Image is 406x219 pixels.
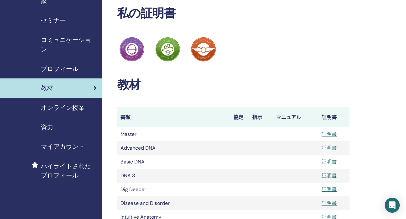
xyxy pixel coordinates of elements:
[322,131,337,137] a: 証明書
[191,37,216,61] img: Practitioner
[117,78,350,92] h2: 教材
[322,200,337,206] a: 証明書
[155,37,180,61] img: Practitioner
[117,6,350,21] h2: 私の証明書
[322,172,337,179] a: 証明書
[41,103,85,112] span: オンライン授業
[41,142,85,151] span: マイアカウント
[117,183,230,196] td: Dig Deeper
[117,155,230,169] td: Basic DNA
[117,107,230,127] th: 書類
[322,158,337,165] a: 証明書
[117,127,230,141] td: Master
[41,16,66,25] span: セミナー
[41,35,97,54] span: コミュニケーション
[117,141,230,155] td: Advanced DNA
[41,83,53,93] span: 教材
[117,169,230,183] td: DNA 3
[230,107,249,127] th: 協定
[273,107,318,127] th: マニュアル
[322,145,337,151] a: 証明書
[318,107,350,127] th: 証明書
[385,198,400,213] div: Open Intercom Messenger
[41,64,78,73] span: プロフィール
[322,186,337,193] a: 証明書
[41,161,97,180] span: ハイライトされたプロフィール
[249,107,273,127] th: 指示
[117,196,230,210] td: Disease and Disorder
[120,37,144,61] img: Practitioner
[41,122,53,132] span: 資力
